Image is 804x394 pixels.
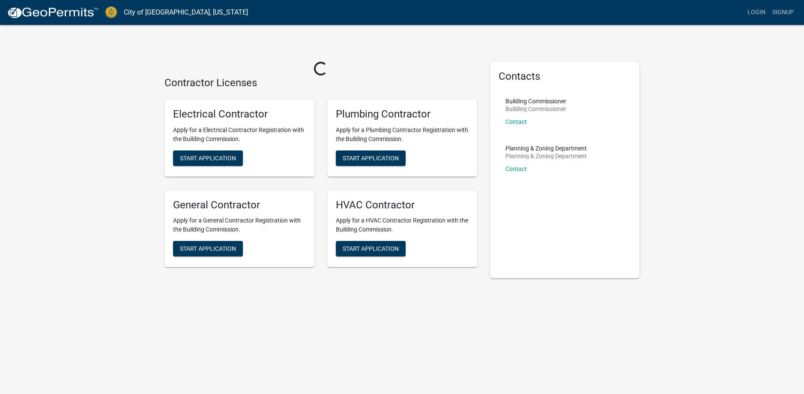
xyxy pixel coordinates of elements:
button: Start Application [173,241,243,256]
h5: Electrical Contractor [173,108,306,120]
span: Start Application [343,154,399,161]
h5: HVAC Contractor [336,199,469,211]
p: Apply for a Plumbing Contractor Registration with the Building Commission. [336,126,469,144]
a: City of [GEOGRAPHIC_DATA], [US_STATE] [124,5,248,20]
a: Signup [769,4,797,21]
h5: Contacts [499,70,631,83]
a: Login [744,4,769,21]
p: Building Commissioner [505,98,566,104]
a: Contact [505,118,527,125]
h5: General Contractor [173,199,306,211]
p: Apply for a General Contractor Registration with the Building Commission. [173,216,306,234]
a: Contact [505,165,527,172]
img: City of Jeffersonville, Indiana [105,6,117,18]
h5: Plumbing Contractor [336,108,469,120]
button: Start Application [336,150,406,166]
p: Building Commissioner [505,106,566,112]
span: Start Application [180,154,236,161]
button: Start Application [173,150,243,166]
h4: Contractor Licenses [164,77,477,89]
p: Planning & Zoning Department [505,153,587,159]
p: Apply for a HVAC Contractor Registration with the Building Commission. [336,216,469,234]
span: Start Application [343,245,399,252]
span: Start Application [180,245,236,252]
button: Start Application [336,241,406,256]
p: Apply for a Electrical Contractor Registration with the Building Commission. [173,126,306,144]
p: Planning & Zoning Department [505,145,587,151]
